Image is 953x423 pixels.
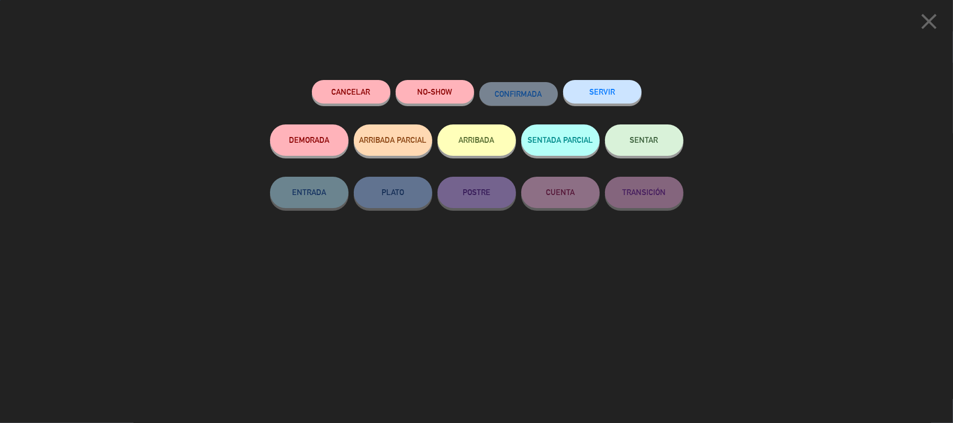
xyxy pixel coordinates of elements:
[438,124,516,156] button: ARRIBADA
[270,124,349,156] button: DEMORADA
[270,177,349,208] button: ENTRADA
[913,8,945,39] button: close
[605,177,683,208] button: TRANSICIÓN
[359,135,427,144] span: ARRIBADA PARCIAL
[312,80,390,104] button: Cancelar
[521,124,600,156] button: SENTADA PARCIAL
[563,80,642,104] button: SERVIR
[916,8,942,35] i: close
[630,135,658,144] span: SENTAR
[479,82,558,106] button: CONFIRMADA
[354,177,432,208] button: PLATO
[396,80,474,104] button: NO-SHOW
[438,177,516,208] button: POSTRE
[354,124,432,156] button: ARRIBADA PARCIAL
[605,124,683,156] button: SENTAR
[521,177,600,208] button: CUENTA
[495,89,542,98] span: CONFIRMADA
